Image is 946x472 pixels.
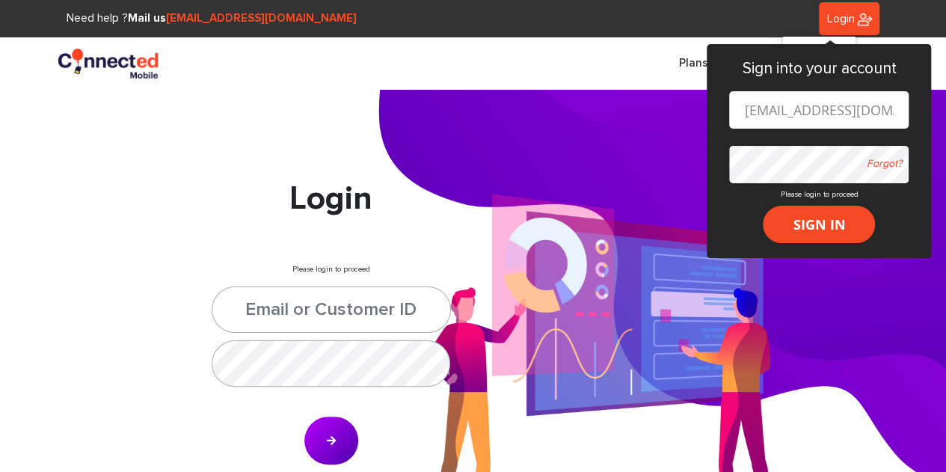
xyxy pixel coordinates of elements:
[871,400,946,472] iframe: Chat Widget
[866,159,901,169] a: Forgot?
[166,13,357,24] a: [EMAIL_ADDRESS][DOMAIN_NAME]
[729,91,909,129] input: Email or Customer ID
[212,180,451,219] h1: Login
[763,206,875,243] button: SIGN IN
[212,286,451,333] input: Email or Customer ID
[669,49,719,79] a: Plans
[729,91,909,243] form: Please login to proceed
[128,13,357,24] strong: Mail us
[67,13,357,24] span: Need help ?
[729,59,909,78] h3: Sign into your account
[826,13,854,25] span: Login
[871,400,946,472] div: チャットウィジェット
